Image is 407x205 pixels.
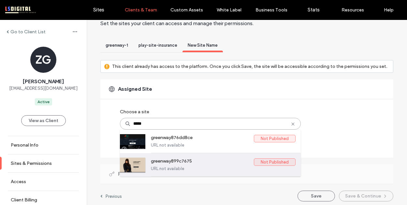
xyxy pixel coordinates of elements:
label: Not Published [254,158,296,166]
label: Sites & Permissions [11,161,52,166]
label: Stats [308,7,320,13]
label: Help [384,7,394,13]
label: Choose a site [120,106,149,118]
label: greenway899c7675 [151,158,254,166]
label: Business Tools [255,7,287,13]
button: Save [298,191,335,201]
label: Not Published [254,135,296,142]
span: Assigned Site [118,86,152,93]
button: View as Client [21,115,66,126]
label: Previous [106,194,122,199]
label: URL not available [151,166,296,171]
label: Access [11,179,26,184]
label: Clients & Team [125,7,157,13]
label: Client Billing [11,197,37,203]
label: Resources [342,7,364,13]
label: Go to Client List [10,29,46,35]
label: URL not available [151,143,296,148]
div: Active [37,99,50,105]
span: play-site-insurance [138,43,177,48]
label: Custom Assets [170,7,203,13]
a: Previous [100,194,122,199]
span: Permissions [118,170,148,178]
span: Help [15,5,28,10]
label: greenway876dd8ce [151,135,254,143]
span: New Site Name [188,43,218,48]
div: ZG [30,47,56,73]
span: [PERSON_NAME] [23,78,64,85]
span: [EMAIL_ADDRESS][DOMAIN_NAME] [9,85,78,92]
label: White Label [217,7,241,13]
span: greenway-1 [106,43,128,48]
span: Set the sites your client can access and manage their permissions. [100,20,254,26]
label: This client already has access to the platform. Once you click Save, the site will be accessible ... [112,60,387,72]
label: Personal Info [11,142,38,148]
label: Sites [93,7,104,13]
